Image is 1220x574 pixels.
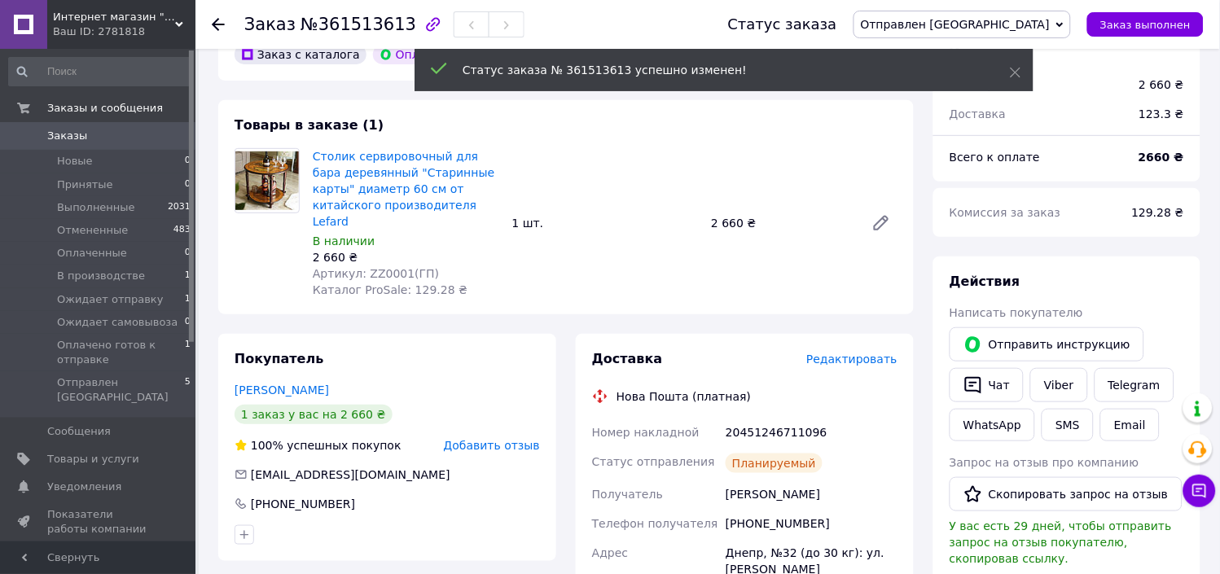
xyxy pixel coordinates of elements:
[592,351,663,366] span: Доставка
[57,269,145,283] span: В производстве
[806,353,897,366] span: Редактировать
[57,375,185,405] span: Отправлен [GEOGRAPHIC_DATA]
[185,154,191,169] span: 0
[185,269,191,283] span: 1
[313,150,494,228] a: Столик сервировочный для бара деревянный "Старинные карты" диаметр 60 см от китайского производит...
[57,223,128,238] span: Отмененные
[950,107,1006,120] span: Доставка
[47,507,151,537] span: Показатели работы компании
[57,292,164,307] span: Ожидает отправку
[235,437,402,454] div: успешных покупок
[865,207,897,239] a: Редактировать
[47,129,87,143] span: Заказы
[168,200,191,215] span: 2031
[185,177,191,192] span: 0
[592,426,700,439] span: Номер накладной
[313,249,499,265] div: 2 660 ₴
[47,101,163,116] span: Заказы и сообщения
[235,151,299,210] img: Столик сервировочный для бара деревянный "Старинные карты" диаметр 60 см от китайского производит...
[1087,12,1204,37] button: Заказ выполнен
[1100,409,1160,441] button: Email
[8,57,192,86] input: Поиск
[235,383,329,397] a: [PERSON_NAME]
[244,15,296,34] span: Заказ
[251,468,450,481] span: [EMAIL_ADDRESS][DOMAIN_NAME]
[251,439,283,452] span: 100%
[235,405,393,424] div: 1 заказ у вас на 2 660 ₴
[301,15,416,34] span: №361513613
[444,439,540,452] span: Добавить отзыв
[950,206,1061,219] span: Комиссия за заказ
[53,24,195,39] div: Ваш ID: 2781818
[1042,409,1094,441] button: SMS
[249,496,357,512] div: [PHONE_NUMBER]
[47,480,121,494] span: Уведомления
[722,480,901,509] div: [PERSON_NAME]
[1095,368,1174,402] a: Telegram
[950,306,1083,319] span: Написать покупателю
[185,338,191,367] span: 1
[313,267,439,280] span: Артикул: ZZ0001(ГП)
[950,151,1040,164] span: Всего к оплате
[950,274,1020,289] span: Действия
[722,509,901,538] div: [PHONE_NUMBER]
[950,327,1144,361] button: Отправить инструкцию
[313,283,467,296] span: Каталог ProSale: 129.28 ₴
[1100,19,1191,31] span: Заказ выполнен
[950,519,1172,565] span: У вас есть 29 дней, чтобы отправить запрос на отзыв покупателю, скопировав ссылку.
[53,10,175,24] span: Интернет магазин "Grifons"
[235,117,384,133] span: Товары в заказе (1)
[1139,151,1184,164] b: 2660 ₴
[57,154,93,169] span: Новые
[861,18,1050,31] span: Отправлен [GEOGRAPHIC_DATA]
[728,16,837,33] div: Статус заказа
[592,455,715,468] span: Статус отправления
[185,246,191,261] span: 0
[57,177,113,192] span: Принятые
[592,517,718,530] span: Телефон получателя
[373,45,461,64] div: Оплачено
[235,45,366,64] div: Заказ с каталога
[1030,368,1087,402] a: Viber
[185,375,191,405] span: 5
[704,212,858,234] div: 2 660 ₴
[57,338,185,367] span: Оплачено готов к отправке
[47,424,111,439] span: Сообщения
[235,351,323,366] span: Покупатель
[950,409,1035,441] a: WhatsApp
[592,546,628,559] span: Адрес
[950,477,1183,511] button: Скопировать запрос на отзыв
[592,488,663,501] span: Получатель
[57,315,178,330] span: Ожидает самовывоза
[57,200,135,215] span: Выполненные
[1183,475,1216,507] button: Чат с покупателем
[1139,77,1184,93] div: 2 660 ₴
[506,212,705,234] div: 1 шт.
[57,246,127,261] span: Оплаченные
[212,16,225,33] div: Вернуться назад
[722,418,901,447] div: 20451246711096
[313,234,375,248] span: В наличии
[612,388,755,405] div: Нова Пошта (платная)
[173,223,191,238] span: 483
[1132,206,1184,219] span: 129.28 ₴
[47,452,139,467] span: Товары и услуги
[185,315,191,330] span: 0
[463,62,969,78] div: Статус заказа № 361513613 успешно изменен!
[726,454,823,473] div: Планируемый
[950,368,1024,402] button: Чат
[950,456,1139,469] span: Запрос на отзыв про компанию
[185,292,191,307] span: 1
[1130,96,1194,132] div: 123.3 ₴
